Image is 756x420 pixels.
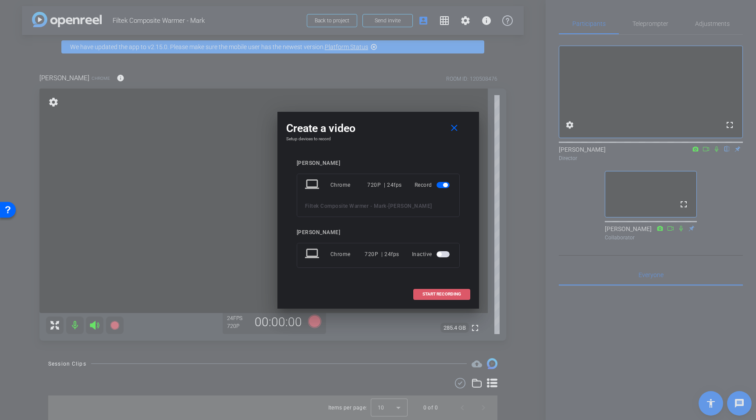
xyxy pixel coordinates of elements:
[387,203,389,209] span: -
[412,246,451,262] div: Inactive
[286,136,470,142] h4: Setup devices to record
[413,289,470,300] button: START RECORDING
[422,292,461,296] span: START RECORDING
[388,203,432,209] span: [PERSON_NAME]
[365,246,399,262] div: 720P | 24fps
[449,123,460,134] mat-icon: close
[305,203,387,209] span: Filtek Composite Warmer - Mark
[297,160,460,167] div: [PERSON_NAME]
[330,246,365,262] div: Chrome
[415,177,451,193] div: Record
[297,229,460,236] div: [PERSON_NAME]
[330,177,368,193] div: Chrome
[286,121,470,136] div: Create a video
[367,177,402,193] div: 720P | 24fps
[305,246,321,262] mat-icon: laptop
[305,177,321,193] mat-icon: laptop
